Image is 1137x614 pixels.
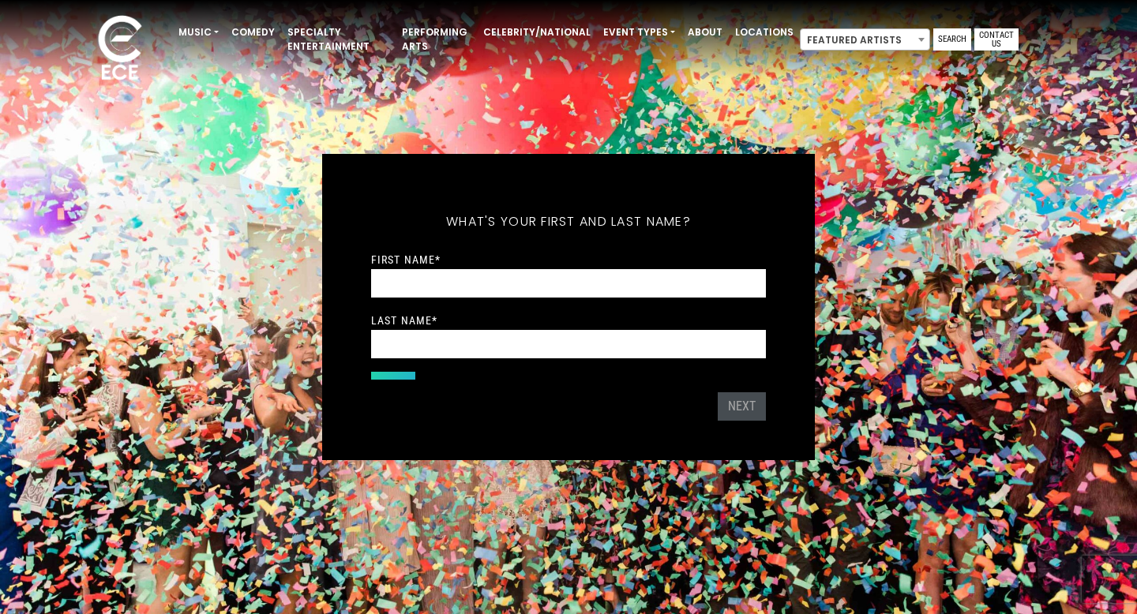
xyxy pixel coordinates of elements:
[729,19,800,46] a: Locations
[172,19,225,46] a: Music
[597,19,681,46] a: Event Types
[801,29,929,51] span: Featured Artists
[974,28,1019,51] a: Contact Us
[800,28,930,51] span: Featured Artists
[371,313,437,328] label: Last Name
[371,253,441,267] label: First Name
[281,19,396,60] a: Specialty Entertainment
[371,193,766,250] h5: What's your first and last name?
[396,19,477,60] a: Performing Arts
[81,11,159,88] img: ece_new_logo_whitev2-1.png
[933,28,971,51] a: Search
[477,19,597,46] a: Celebrity/National
[225,19,281,46] a: Comedy
[681,19,729,46] a: About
